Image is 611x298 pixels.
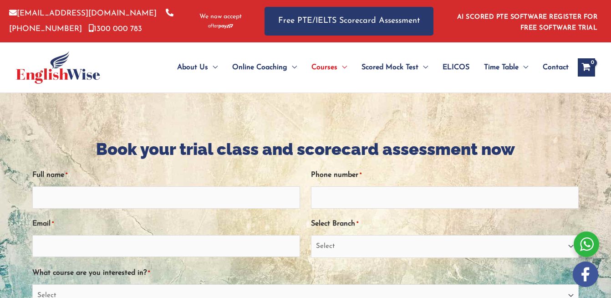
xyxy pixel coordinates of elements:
[304,51,354,83] a: CoursesMenu Toggle
[199,12,242,21] span: We now accept
[543,51,569,83] span: Contact
[418,51,428,83] span: Menu Toggle
[362,51,418,83] span: Scored Mock Test
[484,51,519,83] span: Time Table
[16,51,100,84] img: cropped-ew-logo
[354,51,435,83] a: Scored Mock TestMenu Toggle
[232,51,287,83] span: Online Coaching
[170,51,225,83] a: About UsMenu Toggle
[457,14,598,31] a: AI SCORED PTE SOFTWARE REGISTER FOR FREE SOFTWARE TRIAL
[32,266,150,281] label: What course are you interested in?
[32,139,579,160] h2: Book your trial class and scorecard assessment now
[337,51,347,83] span: Menu Toggle
[477,51,535,83] a: Time TableMenu Toggle
[177,51,208,83] span: About Us
[208,51,218,83] span: Menu Toggle
[452,6,602,36] aside: Header Widget 1
[311,168,362,183] label: Phone number
[208,24,233,29] img: Afterpay-Logo
[32,168,67,183] label: Full name
[443,51,469,83] span: ELICOS
[32,216,54,231] label: Email
[535,51,569,83] a: Contact
[265,7,433,36] a: Free PTE/IELTS Scorecard Assessment
[9,10,173,32] a: [PHONE_NUMBER]
[311,51,337,83] span: Courses
[287,51,297,83] span: Menu Toggle
[519,51,528,83] span: Menu Toggle
[573,262,598,287] img: white-facebook.png
[89,25,142,33] a: 1300 000 783
[225,51,304,83] a: Online CoachingMenu Toggle
[155,51,569,83] nav: Site Navigation: Main Menu
[311,216,358,231] label: Select Branch
[435,51,477,83] a: ELICOS
[9,10,157,17] a: [EMAIL_ADDRESS][DOMAIN_NAME]
[578,58,595,77] a: View Shopping Cart, empty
